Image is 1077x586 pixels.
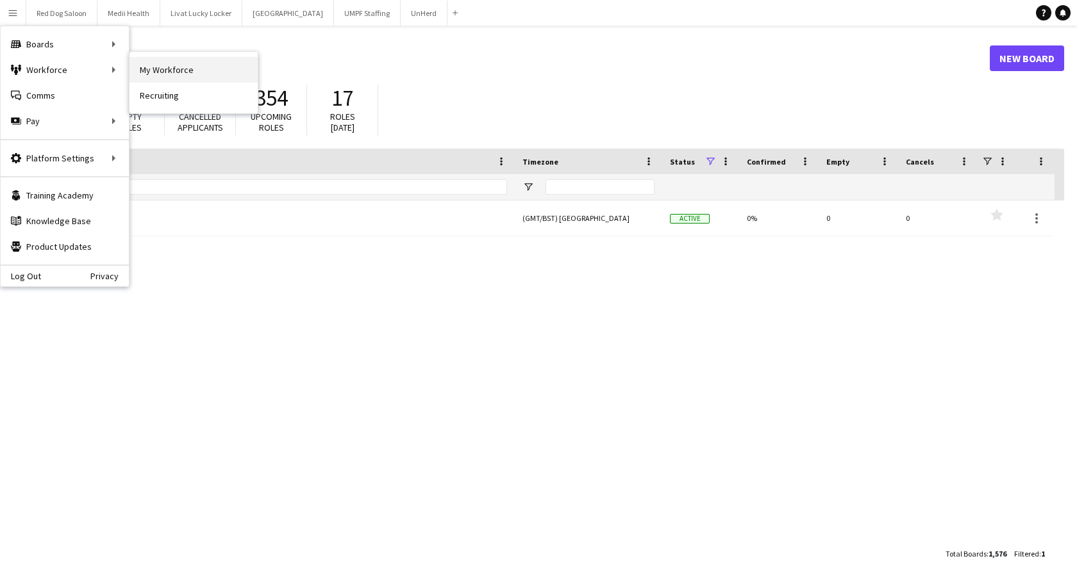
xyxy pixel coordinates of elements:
span: Total Boards [946,549,987,558]
div: 0 [819,200,898,236]
a: New Board [990,45,1064,71]
button: UMPF Staffing [334,1,401,26]
button: Red Dog Saloon [26,1,97,26]
span: 1 [1041,549,1045,558]
div: 0 [898,200,978,236]
div: : [946,541,1006,566]
span: 354 [255,84,288,112]
div: Platform Settings [1,145,129,171]
a: My Workforce [129,57,258,83]
div: Boards [1,31,129,57]
div: 0% [739,200,819,236]
button: Open Filter Menu [522,181,534,193]
a: Comms [1,83,129,108]
span: Confirmed [747,157,786,167]
span: Timezone [522,157,558,167]
a: Knowledge Base [1,208,129,234]
span: Cancelled applicants [178,111,223,133]
button: Medii Health [97,1,160,26]
input: Timezone Filter Input [546,179,655,195]
div: : [1014,541,1045,566]
button: Livat Lucky Locker [160,1,242,26]
span: 1,576 [989,549,1006,558]
a: Log Out [1,271,41,281]
span: Status [670,157,695,167]
span: Filtered [1014,549,1039,558]
a: Recruiting [129,83,258,108]
button: UnHerd [401,1,447,26]
div: (GMT/BST) [GEOGRAPHIC_DATA] [515,200,662,236]
a: Privacy [90,271,129,281]
span: Empty [826,157,849,167]
button: [GEOGRAPHIC_DATA] [242,1,334,26]
a: Training Academy [1,183,129,208]
span: 17 [331,84,353,112]
span: Upcoming roles [251,111,292,133]
span: Roles [DATE] [330,111,355,133]
a: UnHerd [30,200,507,236]
input: Board name Filter Input [53,179,507,195]
a: Product Updates [1,234,129,259]
div: Pay [1,108,129,134]
span: Cancels [906,157,934,167]
h1: Boards [22,49,990,68]
span: Active [670,214,710,224]
div: Workforce [1,57,129,83]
